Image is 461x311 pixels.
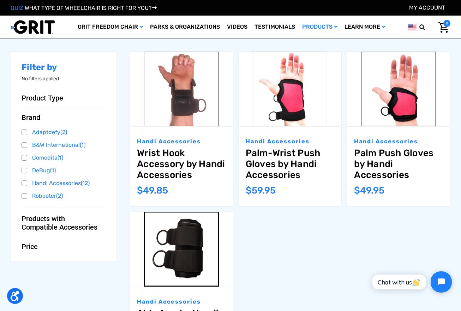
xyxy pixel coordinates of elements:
[81,180,90,186] span: (12)
[365,265,458,299] iframe: Tidio Chat
[443,20,450,27] span: 0
[423,20,433,35] input: Search
[22,127,106,138] a: Adaptdefy(2)
[223,16,251,39] a: Videos
[11,5,25,11] span: QUIZ:
[433,20,450,35] a: Cart with 0 items
[239,52,342,126] a: Palm-Wrist Push Gloves by Handi Accessories,$59.95
[146,16,223,39] a: Parks & Organizations
[22,140,106,150] a: B&W International(1)
[354,137,443,146] p: Handi Accessories
[50,167,56,174] span: (1)
[239,52,342,126] img: Palm-Wrist Push Gloves by Handi Accessories
[22,113,106,122] button: Brand
[347,52,450,126] a: Palm Push Gloves by Handi Accessories,$49.95
[58,154,63,161] span: (1)
[22,94,106,102] button: Product Type
[137,137,226,146] p: Handi Accessories
[246,137,335,146] p: Handi Accessories
[11,5,157,11] a: QUIZ:WHAT TYPE OF WHEELCHAIR IS RIGHT FOR YOU?
[354,148,443,181] a: Palm Push Gloves by Handi Accessories,$49.95
[22,214,106,231] button: Products with Compatible Accessories
[246,185,276,196] span: $59.95
[22,113,40,122] span: Brand
[22,178,106,189] a: Handi Accessories(12)
[22,94,63,102] span: Product Type
[299,16,341,39] a: Products
[137,148,226,181] a: Wrist Hook Accessory by Handi Accessories,$49.85
[130,52,233,126] a: Wrist Hook Accessory by Handi Accessories,$49.85
[137,298,226,306] p: Handi Accessories
[56,192,63,199] span: (2)
[137,185,168,196] span: $49.85
[22,242,38,251] span: Price
[341,16,389,39] a: Learn More
[22,242,106,251] button: Price
[130,212,233,287] a: Able Arm by Handi Accessories,$59.00
[251,16,299,39] a: Testimonials
[354,185,384,196] span: $49.95
[438,22,449,33] img: Cart
[22,75,106,82] p: No filters applied
[130,212,233,287] img: Able Arm by Handi Accessories
[22,214,100,231] span: Products with Compatible Accessories
[22,165,106,176] a: DeBug(1)
[80,142,85,148] span: (1)
[22,152,106,163] a: Comodita(1)
[60,129,67,136] span: (2)
[22,191,106,201] a: Robooter(2)
[347,52,450,126] img: Palm Push Gloves by Handi Accessories
[11,20,55,34] img: GRIT All-Terrain Wheelchair and Mobility Equipment
[246,148,335,181] a: Palm-Wrist Push Gloves by Handi Accessories,$59.95
[130,52,233,126] img: Wrist Hook Accessory by Handi Accessories
[22,62,106,73] h2: Filter by
[409,4,445,11] a: Account
[408,23,417,31] img: us.png
[74,16,146,39] a: GRIT Freedom Chair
